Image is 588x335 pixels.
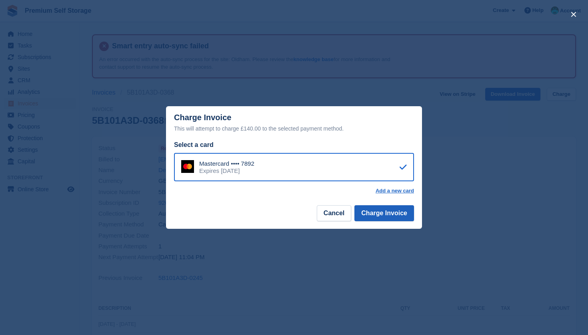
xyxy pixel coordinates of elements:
a: Add a new card [376,188,414,194]
div: This will attempt to charge £140.00 to the selected payment method. [174,124,414,133]
button: Charge Invoice [354,205,414,221]
div: Charge Invoice [174,113,414,133]
img: Mastercard Logo [181,160,194,173]
div: Select a card [174,140,414,150]
button: close [567,8,580,21]
div: Mastercard •••• 7892 [199,160,254,167]
div: Expires [DATE] [199,167,254,174]
button: Cancel [317,205,351,221]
